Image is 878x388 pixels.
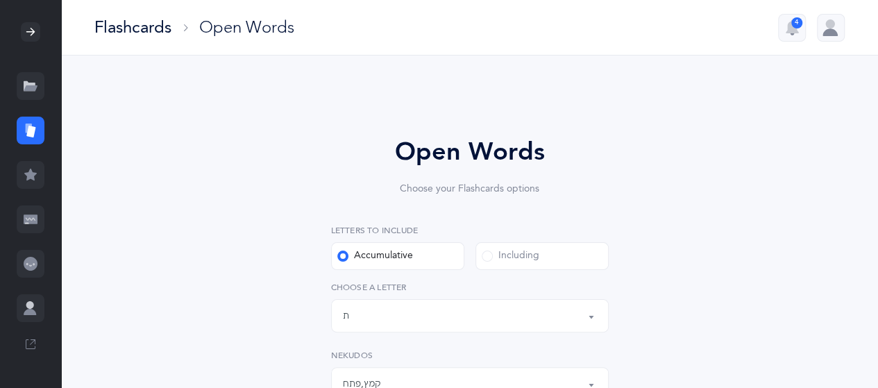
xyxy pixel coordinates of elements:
div: Flashcards [94,16,171,39]
div: Open Words [199,16,294,39]
div: Choose your Flashcards options [292,182,648,196]
div: ת [343,309,349,323]
label: Choose a letter [331,281,609,294]
div: 4 [791,17,802,28]
button: ת [331,299,609,332]
button: 4 [778,14,806,42]
label: Nekudos [331,349,609,362]
div: Open Words [292,133,648,171]
iframe: Drift Widget Chat Controller [809,319,861,371]
label: Letters to include [331,224,609,237]
div: Accumulative [337,249,413,263]
div: Including [482,249,539,263]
